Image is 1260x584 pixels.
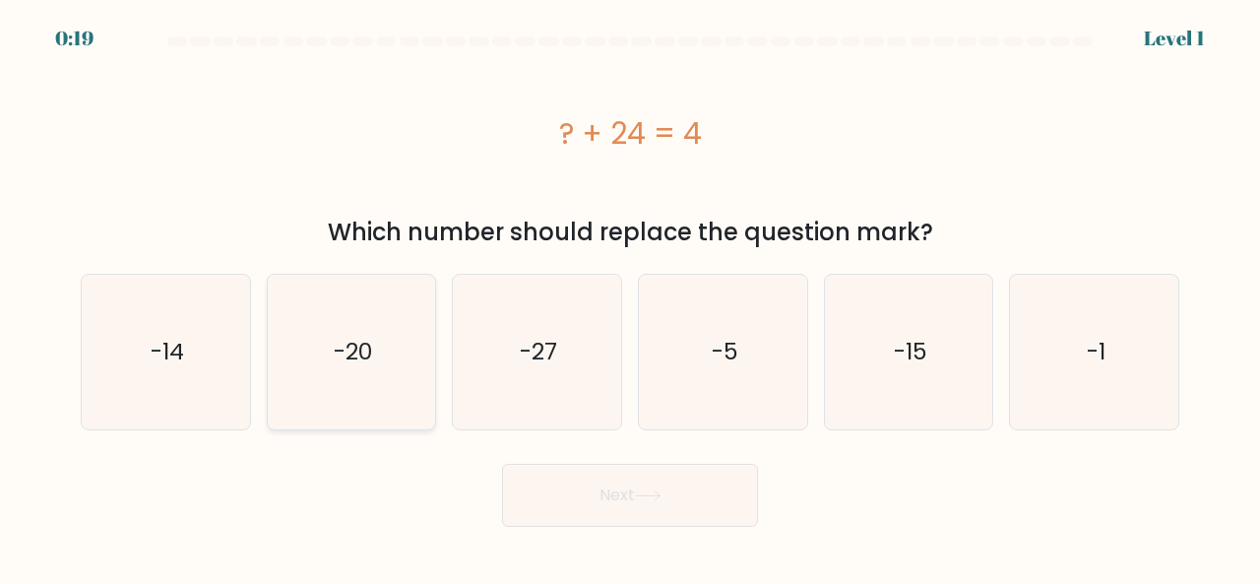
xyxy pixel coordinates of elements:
text: -5 [711,336,737,368]
text: -15 [894,336,927,368]
div: ? + 24 = 4 [81,111,1179,156]
div: 0:19 [55,24,94,53]
div: Which number should replace the question mark? [93,215,1167,250]
text: -14 [151,336,184,368]
div: Level 1 [1144,24,1205,53]
text: -1 [1087,336,1105,368]
text: -20 [334,336,372,368]
text: -27 [520,336,557,368]
button: Next [502,464,758,527]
